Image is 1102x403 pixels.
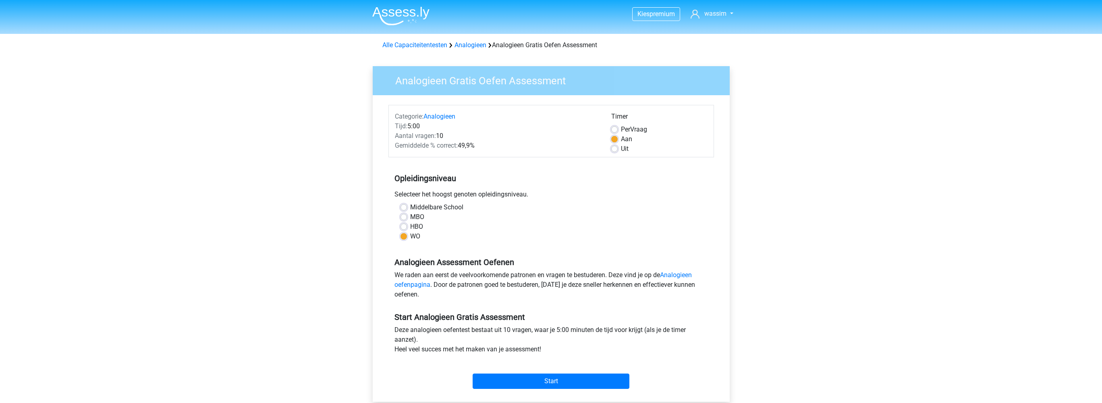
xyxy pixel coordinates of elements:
div: Deze analogieen oefentest bestaat uit 10 vragen, waar je 5:00 minuten de tijd voor krijgt (als je... [388,325,714,357]
h5: Analogieen Assessment Oefenen [394,257,708,267]
span: Gemiddelde % correct: [395,142,458,149]
input: Start [473,374,629,389]
a: Alle Capaciteitentesten [382,41,447,49]
a: Analogieen [423,113,455,120]
div: Timer [611,112,708,125]
label: Uit [621,144,629,154]
div: 5:00 [389,121,605,131]
div: Selecteer het hoogst genoten opleidingsniveau. [388,190,714,203]
h5: Opleidingsniveau [394,170,708,186]
div: Analogieen Gratis Oefen Assessment [379,40,723,50]
span: Tijd: [395,122,407,130]
div: We raden aan eerst de veelvoorkomende patronen en vragen te bestuderen. Deze vind je op de . Door... [388,270,714,303]
div: 49,9% [389,141,605,150]
a: Analogieen [454,41,486,49]
label: Vraag [621,125,647,134]
a: Kiespremium [633,8,680,19]
span: Kies [637,10,650,18]
span: Per [621,125,630,133]
img: Assessly [372,6,430,25]
span: Aantal vragen: [395,132,436,140]
label: Middelbare School [410,203,463,212]
span: premium [650,10,675,18]
label: WO [410,232,420,241]
h3: Analogieen Gratis Oefen Assessment [386,71,724,87]
a: wassim [687,9,736,19]
label: HBO [410,222,423,232]
div: 10 [389,131,605,141]
span: wassim [704,10,726,17]
label: MBO [410,212,424,222]
span: Categorie: [395,113,423,120]
label: Aan [621,134,632,144]
h5: Start Analogieen Gratis Assessment [394,312,708,322]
